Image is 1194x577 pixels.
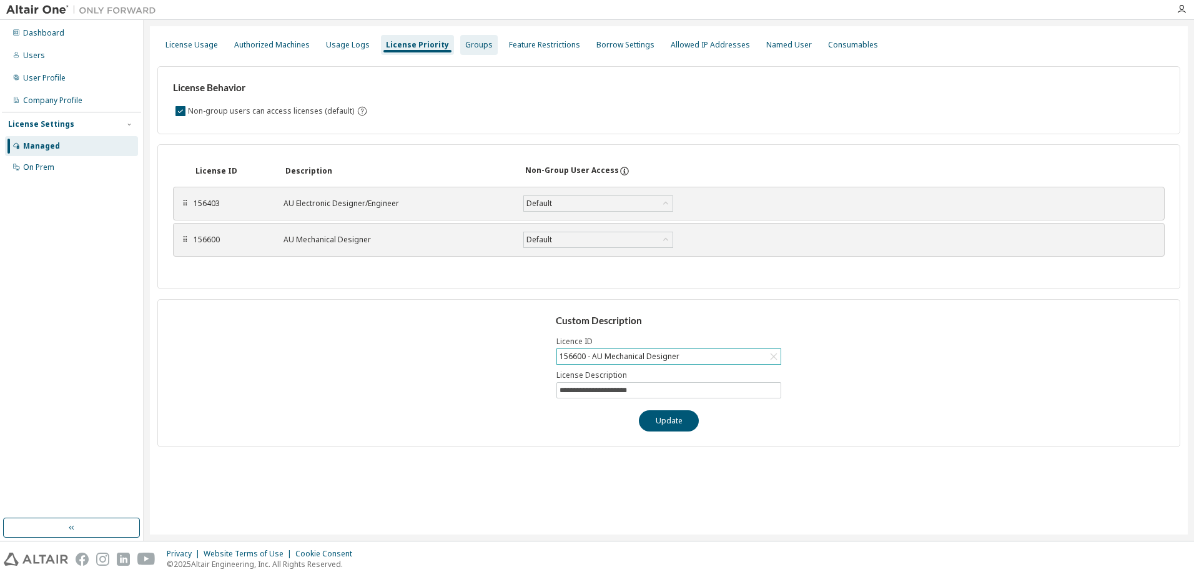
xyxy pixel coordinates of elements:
[386,40,449,50] div: License Priority
[326,40,370,50] div: Usage Logs
[23,141,60,151] div: Managed
[23,51,45,61] div: Users
[295,549,360,559] div: Cookie Consent
[766,40,812,50] div: Named User
[204,549,295,559] div: Website Terms of Use
[23,28,64,38] div: Dashboard
[828,40,878,50] div: Consumables
[181,199,189,209] div: ⠿
[284,199,508,209] div: AU Electronic Designer/Engineer
[596,40,654,50] div: Borrow Settings
[4,553,68,566] img: altair_logo.svg
[167,559,360,570] p: © 2025 Altair Engineering, Inc. All Rights Reserved.
[165,40,218,50] div: License Usage
[23,96,82,106] div: Company Profile
[188,104,357,119] label: Non-group users can access licenses (default)
[173,82,366,94] h3: License Behavior
[284,235,508,245] div: AU Mechanical Designer
[671,40,750,50] div: Allowed IP Addresses
[6,4,162,16] img: Altair One
[194,199,269,209] div: 156403
[509,40,580,50] div: Feature Restrictions
[524,232,673,247] div: Default
[117,553,130,566] img: linkedin.svg
[556,370,781,380] label: License Description
[639,410,699,432] button: Update
[137,553,155,566] img: youtube.svg
[556,337,781,347] label: Licence ID
[525,233,554,247] div: Default
[525,165,619,177] div: Non-Group User Access
[558,350,681,363] div: 156600 - AU Mechanical Designer
[525,197,554,210] div: Default
[357,106,368,117] svg: By default any user not assigned to any group can access any license. Turn this setting off to di...
[556,315,782,327] h3: Custom Description
[524,196,673,211] div: Default
[557,349,781,364] div: 156600 - AU Mechanical Designer
[234,40,310,50] div: Authorized Machines
[23,73,66,83] div: User Profile
[194,235,269,245] div: 156600
[181,235,189,245] div: ⠿
[285,166,510,176] div: Description
[23,162,54,172] div: On Prem
[96,553,109,566] img: instagram.svg
[8,119,74,129] div: License Settings
[167,549,204,559] div: Privacy
[195,166,270,176] div: License ID
[76,553,89,566] img: facebook.svg
[465,40,493,50] div: Groups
